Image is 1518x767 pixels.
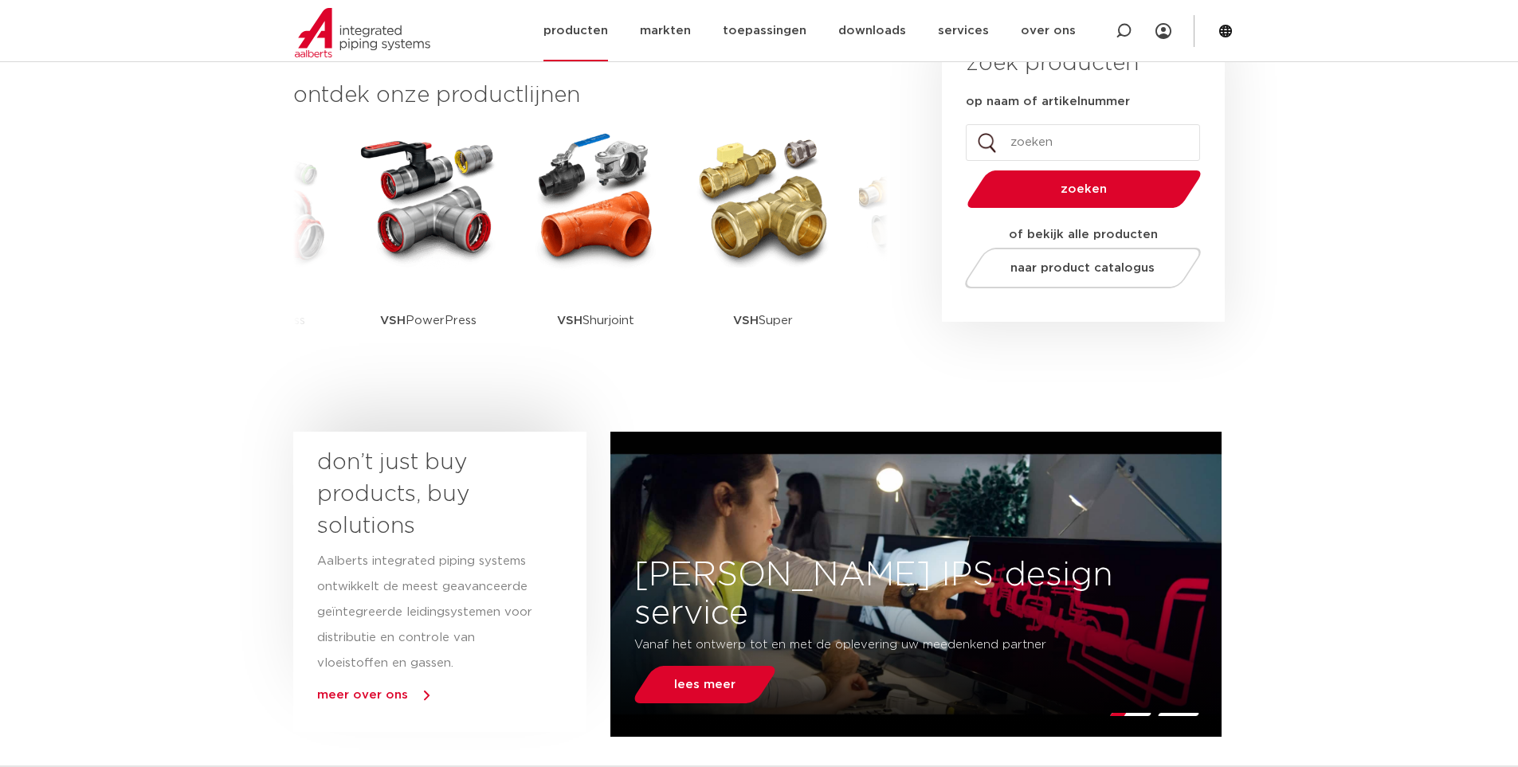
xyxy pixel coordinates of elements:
[733,315,759,327] strong: VSH
[557,315,582,327] strong: VSH
[692,127,835,370] a: VSHSuper
[1109,713,1151,716] li: Page dot 1
[1009,229,1158,241] strong: of bekijk alle producten
[859,127,1002,370] a: VSHUltraPress
[887,315,912,327] strong: VSH
[634,632,1102,658] p: Vanaf het ontwerp tot en met de oplevering uw meedenkend partner
[674,679,735,691] span: lees meer
[960,169,1207,209] button: zoeken
[380,271,477,370] p: PowerPress
[317,549,534,676] p: Aalberts integrated piping systems ontwikkelt de meest geavanceerde geïntegreerde leidingsystemen...
[630,666,780,703] a: lees meer
[966,48,1139,80] h3: zoek producten
[380,315,406,327] strong: VSH
[317,447,534,542] h3: don’t just buy products, buy solutions
[966,124,1200,161] input: zoeken
[733,271,793,370] p: Super
[960,248,1205,288] a: naar product catalogus
[610,556,1222,632] h3: [PERSON_NAME] IPS design service
[1157,713,1199,716] li: Page dot 2
[1010,262,1155,274] span: naar product catalogus
[966,94,1130,110] label: op naam of artikelnummer
[1008,183,1160,195] span: zoeken
[887,271,974,370] p: UltraPress
[293,80,888,112] h3: ontdek onze productlijnen
[357,127,500,370] a: VSHPowerPress
[317,689,408,701] a: meer over ons
[524,127,668,370] a: VSHShurjoint
[557,271,634,370] p: Shurjoint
